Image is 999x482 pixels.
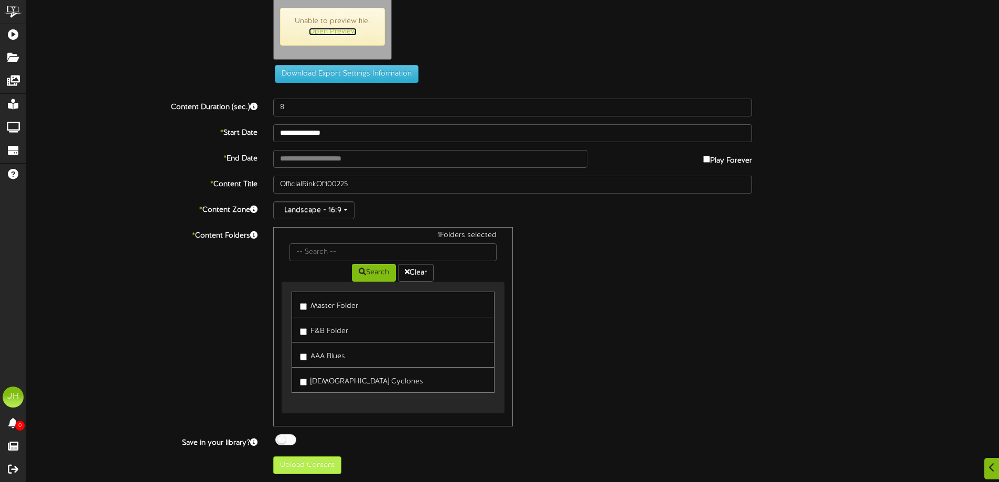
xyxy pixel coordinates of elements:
label: Start Date [18,124,265,138]
label: End Date [18,150,265,164]
button: Search [352,264,396,282]
input: [DEMOGRAPHIC_DATA] Cyclones [300,379,307,385]
button: Upload Content [273,456,341,474]
label: AAA Blues [300,348,345,362]
label: Content Title [18,176,265,190]
label: F&B Folder [300,323,348,337]
input: Master Folder [300,303,307,310]
label: [DEMOGRAPHIC_DATA] Cyclones [300,373,423,387]
button: Clear [398,264,434,282]
span: 0 [15,421,25,431]
label: Content Zone [18,201,265,216]
a: Download Export Settings Information [270,70,418,78]
label: Content Folders [18,227,265,241]
label: Save in your library? [18,434,265,448]
input: Play Forever [703,156,710,163]
span: Unable to preview file. [280,8,385,46]
div: JH [3,387,24,408]
label: Play Forever [703,150,752,166]
input: F&B Folder [300,328,307,335]
button: Download Export Settings Information [275,65,418,83]
input: Title of this Content [273,176,752,194]
input: -- Search -- [289,243,496,261]
label: Master Folder [300,297,358,312]
input: AAA Blues [300,354,307,360]
a: Open Preview [309,28,357,36]
label: Content Duration (sec.) [18,99,265,113]
button: Landscape - 16:9 [273,201,355,219]
div: 1 Folders selected [282,230,504,243]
